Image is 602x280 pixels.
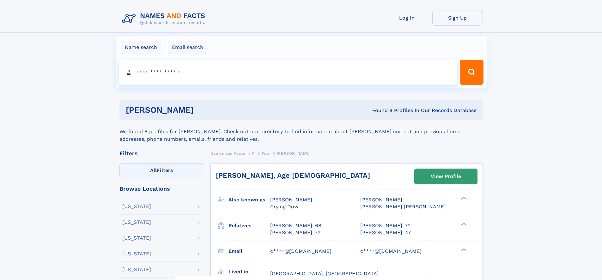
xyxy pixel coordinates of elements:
a: [PERSON_NAME], 72 [360,222,410,229]
span: Fow [262,151,270,156]
div: ❯ [459,196,467,200]
span: [PERSON_NAME] [360,197,402,203]
a: F [252,149,255,157]
button: Search Button [460,60,483,85]
div: [US_STATE] [122,251,151,256]
div: [US_STATE] [122,267,151,272]
a: [PERSON_NAME], 68 [270,222,321,229]
div: We found 8 profiles for [PERSON_NAME]. Check out our directory to find information about [PERSON_... [119,120,483,143]
label: Filters [119,163,204,178]
h1: [PERSON_NAME] [126,106,283,114]
div: Filters [119,151,204,156]
span: Crying Dow [270,204,298,210]
h3: Relatives [228,220,270,231]
div: ❯ [459,222,467,226]
span: [PERSON_NAME] [277,151,311,156]
div: [US_STATE] [122,235,151,241]
div: Found 8 Profiles In Our Records Database [283,107,477,114]
a: View Profile [415,169,477,184]
a: [PERSON_NAME], 47 [360,229,411,236]
a: Names and Facts [210,149,245,157]
span: All [150,167,157,173]
a: [PERSON_NAME], Age [DEMOGRAPHIC_DATA] [216,171,370,179]
div: [US_STATE] [122,204,151,209]
div: ❯ [459,247,467,252]
h3: Lived in [228,266,270,277]
a: [PERSON_NAME], 72 [270,229,320,236]
h3: Email [228,246,270,257]
input: search input [119,60,457,85]
span: [PERSON_NAME] [270,197,312,203]
img: Logo Names and Facts [119,10,210,27]
label: Email search [168,41,207,54]
label: Name search [121,41,161,54]
a: Sign Up [432,10,483,26]
h3: Also known as [228,194,270,205]
a: Log In [382,10,432,26]
span: [PERSON_NAME] [PERSON_NAME] [360,204,446,210]
div: View Profile [431,169,461,184]
div: [US_STATE] [122,220,151,225]
span: F [252,151,255,156]
div: Browse Locations [119,186,204,192]
span: [GEOGRAPHIC_DATA], [GEOGRAPHIC_DATA] [270,271,379,277]
a: Fow [262,149,270,157]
